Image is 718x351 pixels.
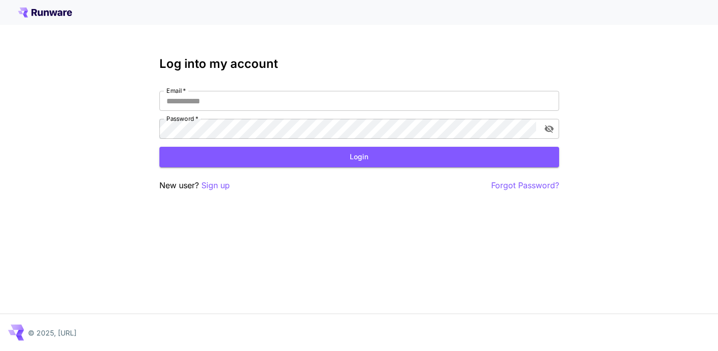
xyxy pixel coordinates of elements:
button: Forgot Password? [491,179,559,192]
h3: Log into my account [159,57,559,71]
button: Sign up [201,179,230,192]
button: Login [159,147,559,167]
button: toggle password visibility [540,120,558,138]
label: Password [166,114,198,123]
p: © 2025, [URL] [28,328,76,338]
p: New user? [159,179,230,192]
label: Email [166,86,186,95]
